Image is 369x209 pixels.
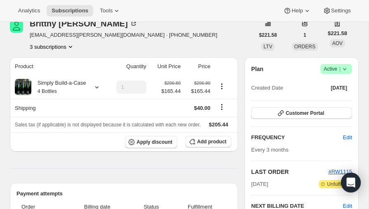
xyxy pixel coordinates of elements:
small: 4 Bottles [38,88,57,94]
span: LTV [263,44,272,50]
span: [EMAIL_ADDRESS][PERSON_NAME][DOMAIN_NAME] · [PHONE_NUMBER] [30,31,217,39]
span: Add product [197,138,226,145]
button: Shipping actions [215,102,228,112]
span: Sales tax (if applicable) is not displayed because it is calculated with each new order. [15,122,201,128]
span: $221.58 [259,32,277,38]
span: Created Date [251,84,283,92]
span: $221.58 [328,29,347,38]
span: $40.00 [194,105,210,111]
span: $165.44 [161,87,181,95]
button: Tools [95,5,126,17]
span: Edit [343,133,352,142]
th: Unit Price [149,57,183,76]
th: Product [10,57,106,76]
span: Every 3 months [251,147,288,153]
button: Subscriptions [47,5,93,17]
button: Settings [318,5,356,17]
button: 1 [298,29,311,41]
button: Product actions [215,82,228,91]
span: Help [291,7,303,14]
span: | [339,66,341,72]
div: Brittny [PERSON_NAME] [30,19,138,28]
span: Apply discount [136,139,172,145]
h2: FREQUENCY [251,133,343,142]
button: Apply discount [125,136,177,148]
small: $206.80 [165,81,181,85]
button: Analytics [13,5,45,17]
span: Unfulfilled [327,181,349,188]
span: Analytics [18,7,40,14]
span: $165.44 [186,87,210,95]
span: Subscriptions [52,7,88,14]
span: Brittny McCarthy [10,19,23,33]
th: Shipping [10,99,106,117]
span: ORDERS [294,44,315,50]
span: Tools [100,7,113,14]
th: Quantity [106,57,149,76]
span: Customer Portal [286,110,324,116]
button: Add product [186,136,231,147]
div: Open Intercom Messenger [341,173,361,192]
button: $221.58 [254,29,282,41]
span: Active [324,65,349,73]
button: Customer Portal [251,107,352,119]
button: #RW1115 [328,168,352,176]
span: 1 [303,32,306,38]
div: Simply Build-a-Case [31,79,86,95]
small: $206.80 [194,81,210,85]
button: Product actions [30,43,75,51]
span: Settings [331,7,351,14]
span: $205.44 [209,121,228,128]
h2: Plan [251,65,263,73]
span: [DATE] [331,85,347,91]
h2: Payment attempts [16,190,231,198]
span: AOV [332,40,343,46]
span: [DATE] [251,180,268,188]
button: Help [278,5,316,17]
th: Price [183,57,213,76]
button: [DATE] [326,82,352,94]
img: product img [15,79,31,95]
h2: LAST ORDER [251,168,328,176]
a: #RW1115 [328,169,352,175]
button: Edit [338,131,357,144]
